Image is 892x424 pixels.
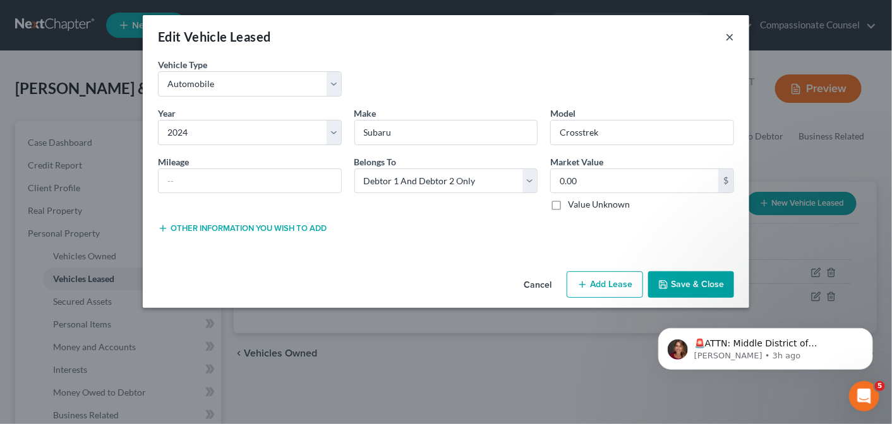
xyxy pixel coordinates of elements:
label: Value Unknown [568,198,630,211]
div: Edit Vehicle Leased [158,28,271,45]
input: 0.00 [551,169,718,193]
div: $ [718,169,733,193]
iframe: Intercom notifications message [639,302,892,390]
span: Vehicle Type [158,59,207,70]
span: 5 [875,381,885,391]
span: Year [158,108,176,119]
label: Mileage [158,155,189,168]
button: Save & Close [648,271,734,298]
span: Make [354,108,377,119]
button: × [725,29,734,44]
input: ex. Altima [551,121,733,144]
label: Market Value [550,155,603,168]
input: -- [159,169,341,193]
span: Model [550,108,576,119]
iframe: Intercom live chat [849,381,879,411]
button: Other information you wish to add [158,223,327,233]
button: Cancel [514,273,562,298]
input: ex. Nissan [355,121,538,144]
button: Add Lease [567,271,643,298]
span: Belongs To [354,156,397,167]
